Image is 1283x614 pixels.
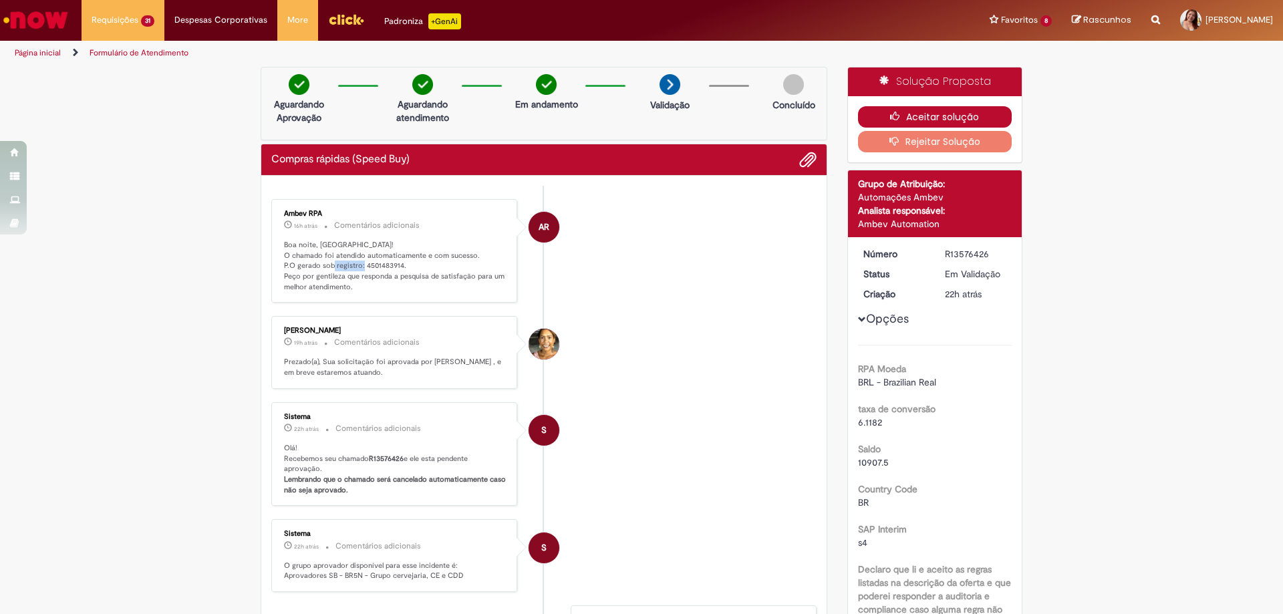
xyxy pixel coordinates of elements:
[284,357,507,377] p: Prezado(a), Sua solicitação foi aprovada por [PERSON_NAME] , e em breve estaremos atuando.
[284,240,507,293] p: Boa noite, [GEOGRAPHIC_DATA]! O chamado foi atendido automaticamente e com sucesso. P.O gerado so...
[858,456,889,468] span: 10907.5
[1001,13,1038,27] span: Favoritos
[141,15,154,27] span: 31
[289,74,309,95] img: check-circle-green.png
[945,287,1007,301] div: 29/09/2025 12:02:55
[284,210,507,218] div: Ambev RPA
[10,41,845,65] ul: Trilhas de página
[384,13,461,29] div: Padroniza
[294,425,319,433] time: 29/09/2025 12:03:07
[529,329,559,359] div: Ana Flavia Silva Moreira
[92,13,138,27] span: Requisições
[335,423,421,434] small: Comentários adicionais
[858,217,1012,231] div: Ambev Automation
[284,561,507,581] p: O grupo aprovador disponível para esse incidente é: Aprovadores SB - BR5N - Grupo cervejaria, CE ...
[650,98,690,112] p: Validação
[853,247,936,261] dt: Número
[536,74,557,95] img: check-circle-green.png
[529,212,559,243] div: Ambev RPA
[945,288,982,300] span: 22h atrás
[529,415,559,446] div: System
[1072,14,1131,27] a: Rascunhos
[858,496,869,508] span: BR
[174,13,267,27] span: Despesas Corporativas
[15,47,61,58] a: Página inicial
[858,190,1012,204] div: Automações Ambev
[294,339,317,347] span: 19h atrás
[858,363,906,375] b: RPA Moeda
[294,339,317,347] time: 29/09/2025 15:46:36
[945,267,1007,281] div: Em Validação
[294,543,319,551] time: 29/09/2025 12:03:03
[284,443,507,496] p: Olá! Recebemos seu chamado e ele esta pendente aprovação.
[284,413,507,421] div: Sistema
[284,327,507,335] div: [PERSON_NAME]
[428,13,461,29] p: +GenAi
[90,47,188,58] a: Formulário de Atendimento
[294,425,319,433] span: 22h atrás
[284,474,508,495] b: Lembrando que o chamado será cancelado automaticamente caso não seja aprovado.
[772,98,815,112] p: Concluído
[287,13,308,27] span: More
[1083,13,1131,26] span: Rascunhos
[541,414,547,446] span: S
[858,416,882,428] span: 6.1182
[858,523,907,535] b: SAP Interim
[858,177,1012,190] div: Grupo de Atribuição:
[271,154,410,166] h2: Compras rápidas (Speed Buy) Histórico de tíquete
[853,287,936,301] dt: Criação
[858,204,1012,217] div: Analista responsável:
[294,222,317,230] span: 16h atrás
[783,74,804,95] img: img-circle-grey.png
[369,454,404,464] b: R13576426
[858,483,917,495] b: Country Code
[390,98,455,124] p: Aguardando atendimento
[1,7,70,33] img: ServiceNow
[334,220,420,231] small: Comentários adicionais
[284,530,507,538] div: Sistema
[858,443,881,455] b: Saldo
[858,106,1012,128] button: Aceitar solução
[799,151,817,168] button: Adicionar anexos
[335,541,421,552] small: Comentários adicionais
[848,67,1022,96] div: Solução Proposta
[328,9,364,29] img: click_logo_yellow_360x200.png
[945,247,1007,261] div: R13576426
[541,532,547,564] span: S
[1040,15,1052,27] span: 8
[515,98,578,111] p: Em andamento
[853,267,936,281] dt: Status
[858,536,867,549] span: s4
[858,403,936,415] b: taxa de conversão
[1205,14,1273,25] span: [PERSON_NAME]
[294,222,317,230] time: 29/09/2025 18:04:47
[539,211,549,243] span: AR
[412,74,433,95] img: check-circle-green.png
[529,532,559,563] div: System
[858,376,936,388] span: BRL - Brazilian Real
[294,543,319,551] span: 22h atrás
[660,74,680,95] img: arrow-next.png
[334,337,420,348] small: Comentários adicionais
[267,98,331,124] p: Aguardando Aprovação
[858,131,1012,152] button: Rejeitar Solução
